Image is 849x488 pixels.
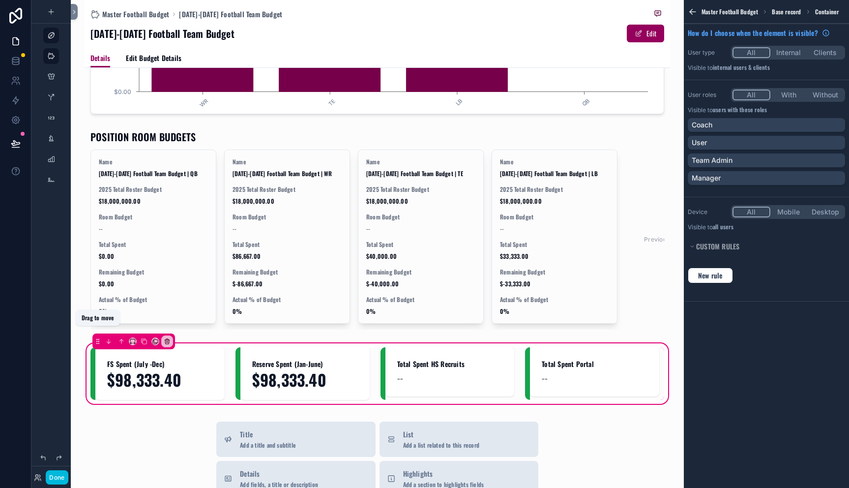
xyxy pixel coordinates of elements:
span: Users with these roles [713,105,767,114]
p: Coach [692,120,712,130]
label: Device [688,208,727,216]
label: User type [688,49,727,57]
p: Visible to [688,223,845,231]
span: Master Football Budget [102,9,169,19]
span: Details [90,53,110,63]
a: [DATE]-[DATE] Football Team Budget [179,9,282,19]
a: Master Football Budget [90,9,169,19]
span: Custom rules [696,241,739,251]
span: Title [240,429,296,439]
span: How do I choose when the element is visible? [688,28,818,38]
button: All [732,207,770,217]
span: Internal users & clients [713,63,770,71]
a: Details [90,49,110,68]
button: Done [46,470,68,485]
span: Details [240,469,318,479]
button: Internal [770,47,807,58]
span: Master Football Budget [702,8,758,16]
button: All [732,90,770,100]
a: Edit Budget Details [126,49,181,69]
button: With [770,90,807,100]
button: Custom rules [688,240,839,253]
span: New rule [694,271,727,280]
p: Team Admin [692,155,732,165]
span: Base record [772,8,801,16]
span: all users [713,222,733,231]
span: Highlights [403,469,484,479]
button: New rule [688,268,733,283]
span: Add a list related to this record [403,441,480,449]
button: TitleAdd a title and subtitle [216,422,375,457]
p: Visible to [688,63,845,72]
span: Container [815,8,839,16]
p: User [692,138,707,148]
span: Drag to move [82,313,114,322]
span: List [403,429,480,439]
button: ListAdd a list related to this record [380,422,538,457]
button: Mobile [770,207,807,217]
p: Manager [692,173,721,183]
label: User roles [688,91,727,99]
h1: [DATE]-[DATE] Football Team Budget [90,27,234,40]
button: Desktop [807,207,844,217]
span: Add a title and subtitle [240,441,296,449]
a: How do I choose when the element is visible? [688,28,830,38]
button: Without [807,90,844,100]
button: All [732,47,770,58]
span: Edit Budget Details [126,53,181,63]
p: Visible to [688,106,845,114]
button: Edit [627,25,664,42]
button: Clients [807,47,844,58]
